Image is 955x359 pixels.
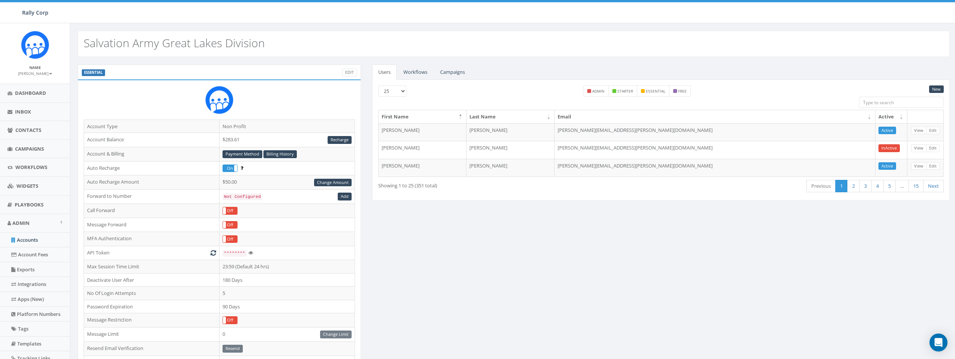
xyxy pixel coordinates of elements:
td: Account Balance [84,133,220,147]
th: Last Name: activate to sort column ascending [466,110,555,123]
span: Enable to prevent campaign failure. [241,165,243,171]
span: Inbox [15,108,31,115]
a: 15 [908,180,923,192]
a: Payment Method [223,150,262,158]
a: Campaigns [434,64,471,80]
div: OnOff [223,207,238,215]
a: Active [878,162,896,170]
label: ESSENTIAL [82,69,105,76]
a: View [911,162,926,170]
a: [PERSON_NAME] [18,70,52,76]
a: Previous [806,180,836,192]
td: Password Expiration [84,300,220,313]
i: Generate New Token [211,250,216,255]
a: View [911,144,926,152]
th: First Name: activate to sort column descending [379,110,467,123]
a: Edit [926,144,940,152]
td: Non Profit [219,120,355,133]
td: Message Limit [84,327,220,341]
td: Call Forward [84,203,220,218]
div: OnOff [223,165,238,172]
td: [PERSON_NAME] [466,123,555,141]
td: Auto Recharge [84,161,220,175]
label: Off [223,207,237,214]
a: Users [372,64,397,80]
span: Contacts [15,127,41,133]
td: [PERSON_NAME] [379,141,467,159]
td: 90 Days [219,300,355,313]
a: New [929,85,944,93]
td: [PERSON_NAME][EMAIL_ADDRESS][PERSON_NAME][DOMAIN_NAME] [555,141,875,159]
div: OnOff [223,221,238,229]
span: Admin [12,220,30,226]
td: [PERSON_NAME][EMAIL_ADDRESS][PERSON_NAME][DOMAIN_NAME] [555,123,875,141]
label: Off [223,317,237,324]
label: Off [223,221,237,229]
a: Add [338,193,352,200]
th: Email: activate to sort column ascending [555,110,875,123]
a: 3 [859,180,872,192]
a: Workflows [397,64,433,80]
td: Message Restriction [84,313,220,328]
a: 1 [835,180,848,192]
a: 4 [871,180,884,192]
label: Off [223,236,237,243]
small: [PERSON_NAME] [18,71,52,76]
td: 5 [219,287,355,300]
img: Rally_Corp_Icon_1.png [205,86,233,114]
td: No Of Login Attempts [84,287,220,300]
td: Message Forward [84,218,220,232]
a: Change Amount [314,179,352,187]
td: [PERSON_NAME] [379,159,467,177]
h2: Salvation Army Great Lakes Division [84,37,265,49]
div: OnOff [223,316,238,324]
span: Dashboard [15,90,46,96]
td: Resend Email Verification [84,341,220,356]
td: API Token [84,246,220,260]
span: Workflows [15,164,47,171]
td: MFA Authentication [84,232,220,246]
td: Auto Recharge Amount [84,175,220,190]
code: Not Configured [223,193,262,200]
a: Next [923,180,944,192]
a: Billing History [263,150,297,158]
td: [PERSON_NAME] [466,141,555,159]
td: 0 [219,327,355,341]
td: Account & Billing [84,147,220,161]
a: … [895,180,909,192]
input: Type to search [859,97,944,108]
span: Playbooks [15,201,44,208]
span: Widgets [17,182,38,189]
a: Active [878,127,896,135]
td: Deactivate User After [84,273,220,287]
td: Forward to Number [84,190,220,204]
td: Max Session Time Limit [84,260,220,273]
td: [PERSON_NAME] [466,159,555,177]
div: OnOff [223,235,238,243]
a: Edit [926,127,940,135]
div: Showing 1 to 25 (351 total) [378,179,608,189]
small: free [678,88,687,94]
td: $50.00 [219,175,355,190]
small: essential [646,88,665,94]
td: [PERSON_NAME][EMAIL_ADDRESS][PERSON_NAME][DOMAIN_NAME] [555,159,875,177]
a: 2 [847,180,860,192]
span: Rally Corp [22,9,48,16]
span: Campaigns [15,145,44,152]
th: Active: activate to sort column ascending [875,110,907,123]
label: On [223,165,237,172]
div: Open Intercom Messenger [929,334,947,352]
a: View [911,127,926,135]
a: Edit [926,162,940,170]
a: InActive [878,144,900,152]
td: $283.61 [219,133,355,147]
small: Name [29,65,41,70]
small: starter [617,88,633,94]
a: Edit [342,69,357,76]
td: Account Type [84,120,220,133]
small: admin [592,88,605,94]
a: Recharge [328,136,352,144]
td: 180 Days [219,273,355,287]
img: Icon_1.png [21,31,49,59]
td: [PERSON_NAME] [379,123,467,141]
